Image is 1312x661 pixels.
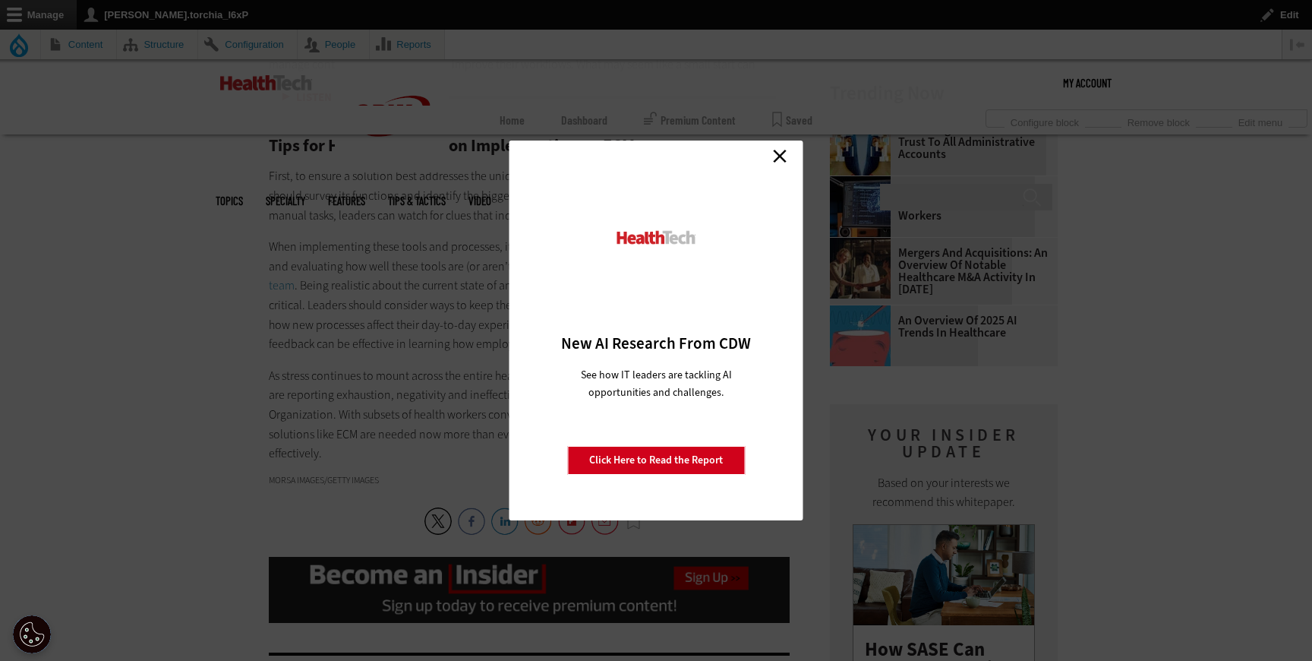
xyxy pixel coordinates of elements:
[567,446,745,475] a: Click Here to Read the Report
[615,229,698,245] img: HealthTech_0_0.png
[13,615,51,653] button: Open Preferences
[13,615,51,653] div: Cookie Settings
[768,144,791,167] a: Close
[536,333,777,354] h3: New AI Research From CDW
[563,366,750,401] p: See how IT leaders are tackling AI opportunities and challenges.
